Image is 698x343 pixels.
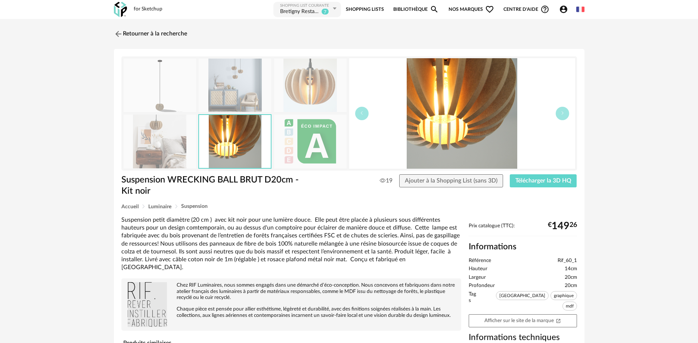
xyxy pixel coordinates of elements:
[346,1,384,18] a: Shopping Lists
[393,1,439,18] a: BibliothèqueMagnify icon
[469,241,577,252] h2: Informations
[121,204,577,209] div: Breadcrumb
[552,223,570,229] span: 149
[556,318,561,323] span: Open In New icon
[121,204,139,209] span: Accueil
[199,59,271,112] img: Suspension%20Wrecking%20Ball%20Brut
[469,223,577,237] div: Prix catalogue (TTC):
[399,174,503,188] button: Ajouter à la Shopping List (sans 3D)
[114,26,187,42] a: Retourner à la recherche
[121,216,461,272] div: Suspension petit diamètre (20 cm ) avec kit noir pour une lumière douce. Elle peut être placée à ...
[134,6,162,13] div: for Sketchup
[274,59,347,112] img: Suspension%20Wrecking%20Ball%20Brut
[496,291,549,300] span: [GEOGRAPHIC_DATA]
[274,115,347,168] img: Suspension%20Wrecking%20Ball%20Brut
[510,174,577,188] button: Télécharger la 3D HQ
[280,8,320,16] div: Bretigny Restaurant
[181,204,208,209] span: Suspension
[405,178,497,184] span: Ajouter à la Shopping List (sans 3D)
[469,291,478,312] span: Tags
[558,258,577,264] span: Rif_60_1
[469,314,577,327] a: Afficher sur le site de la marqueOpen In New icon
[449,1,494,18] span: Nos marques
[565,266,577,272] span: 14cm
[550,291,577,300] span: graphique
[121,174,307,197] h1: Suspension WRECKING BALL BRUT D20cm - Kit noir
[114,29,123,38] img: svg+xml;base64,PHN2ZyB3aWR0aD0iMjQiIGhlaWdodD0iMjQiIHZpZXdCb3g9IjAgMCAyNCAyNCIgZmlsbD0ibm9uZSIgeG...
[485,5,494,14] span: Heart Outline icon
[125,306,457,319] p: Chaque pièce est pensée pour allier esthétisme, légèreté et durabilité, avec des finitions soigné...
[349,58,575,169] img: Suspension%20Wrecking%20Ball%20Brut
[148,204,171,209] span: Luminaire
[503,5,549,14] span: Centre d'aideHelp Circle Outline icon
[565,283,577,289] span: 20cm
[124,59,196,112] img: thumbnail.png
[469,283,495,289] span: Profondeur
[515,178,571,184] span: Télécharger la 3D HQ
[469,332,577,343] h3: Informations techniques
[469,274,486,281] span: Largeur
[114,2,127,17] img: OXP
[124,115,196,168] img: Suspension%20Wrecking%20Ball%20Brut
[125,282,170,327] img: brand logo
[559,5,571,14] span: Account Circle icon
[562,302,577,311] span: mdf
[559,5,568,14] span: Account Circle icon
[576,5,584,13] img: fr
[469,258,491,264] span: Référence
[321,8,329,15] sup: 7
[125,282,457,301] p: Chez RIF Luminaires, nous sommes engagés dans une démarché d’éco-conception. Nous concevons et fa...
[199,115,271,168] img: Suspension%20Wrecking%20Ball%20Brut
[469,266,487,272] span: Hauteur
[280,3,331,8] div: Shopping List courante
[565,274,577,281] span: 20cm
[540,5,549,14] span: Help Circle Outline icon
[380,177,393,184] span: 19
[430,5,439,14] span: Magnify icon
[548,223,577,229] div: € 26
